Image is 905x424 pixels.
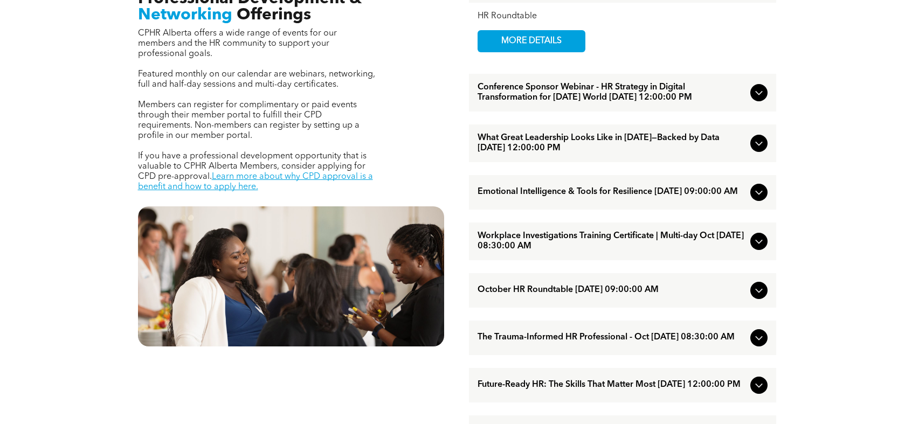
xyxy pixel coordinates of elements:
[138,152,367,181] span: If you have a professional development opportunity that is valuable to CPHR Alberta Members, cons...
[478,187,746,197] span: Emotional Intelligence & Tools for Resilience [DATE] 09:00:00 AM
[138,7,232,23] span: Networking
[478,133,746,154] span: What Great Leadership Looks Like in [DATE]—Backed by Data [DATE] 12:00:00 PM
[138,101,360,140] span: Members can register for complimentary or paid events through their member portal to fulfill thei...
[478,380,746,390] span: Future-Ready HR: The Skills That Matter Most [DATE] 12:00:00 PM
[478,231,746,252] span: Workplace Investigations Training Certificate | Multi-day Oct [DATE] 08:30:00 AM
[478,332,746,343] span: The Trauma-Informed HR Professional - Oct [DATE] 08:30:00 AM
[138,172,373,191] a: Learn more about why CPD approval is a benefit and how to apply here.
[478,82,746,103] span: Conference Sponsor Webinar - HR Strategy in Digital Transformation for [DATE] World [DATE] 12:00:...
[478,11,768,22] div: HR Roundtable
[478,285,746,295] span: October HR Roundtable [DATE] 09:00:00 AM
[478,30,585,52] a: MORE DETAILS
[138,70,375,89] span: Featured monthly on our calendar are webinars, networking, full and half-day sessions and multi-d...
[138,29,337,58] span: CPHR Alberta offers a wide range of events for our members and the HR community to support your p...
[237,7,311,23] span: Offerings
[489,31,574,52] span: MORE DETAILS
